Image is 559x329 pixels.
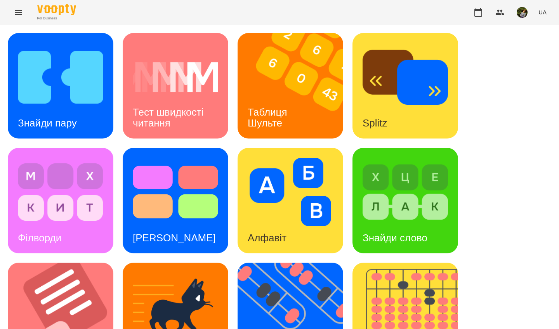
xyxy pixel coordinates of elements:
[352,148,458,253] a: Знайди словоЗнайди слово
[18,43,103,111] img: Знайди пару
[8,148,113,253] a: ФілвордиФілворди
[363,158,448,226] img: Знайди слово
[538,8,547,16] span: UA
[363,232,427,244] h3: Знайди слово
[123,148,228,253] a: Тест Струпа[PERSON_NAME]
[18,158,103,226] img: Філворди
[133,232,216,244] h3: [PERSON_NAME]
[123,33,228,139] a: Тест швидкості читанняТест швидкості читання
[133,106,206,128] h3: Тест швидкості читання
[363,117,387,129] h3: Splitz
[37,4,76,15] img: Voopty Logo
[248,158,333,226] img: Алфавіт
[238,33,343,139] a: Таблиця ШультеТаблиця Шульте
[18,232,61,244] h3: Філворди
[248,106,290,128] h3: Таблиця Шульте
[517,7,528,18] img: b75e9dd987c236d6cf194ef640b45b7d.jpg
[133,43,218,111] img: Тест швидкості читання
[18,117,77,129] h3: Знайди пару
[535,5,550,19] button: UA
[238,33,353,139] img: Таблиця Шульте
[238,148,343,253] a: АлфавітАлфавіт
[133,158,218,226] img: Тест Струпа
[9,3,28,22] button: Menu
[363,43,448,111] img: Splitz
[37,16,76,21] span: For Business
[8,33,113,139] a: Знайди паруЗнайди пару
[352,33,458,139] a: SplitzSplitz
[248,232,286,244] h3: Алфавіт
